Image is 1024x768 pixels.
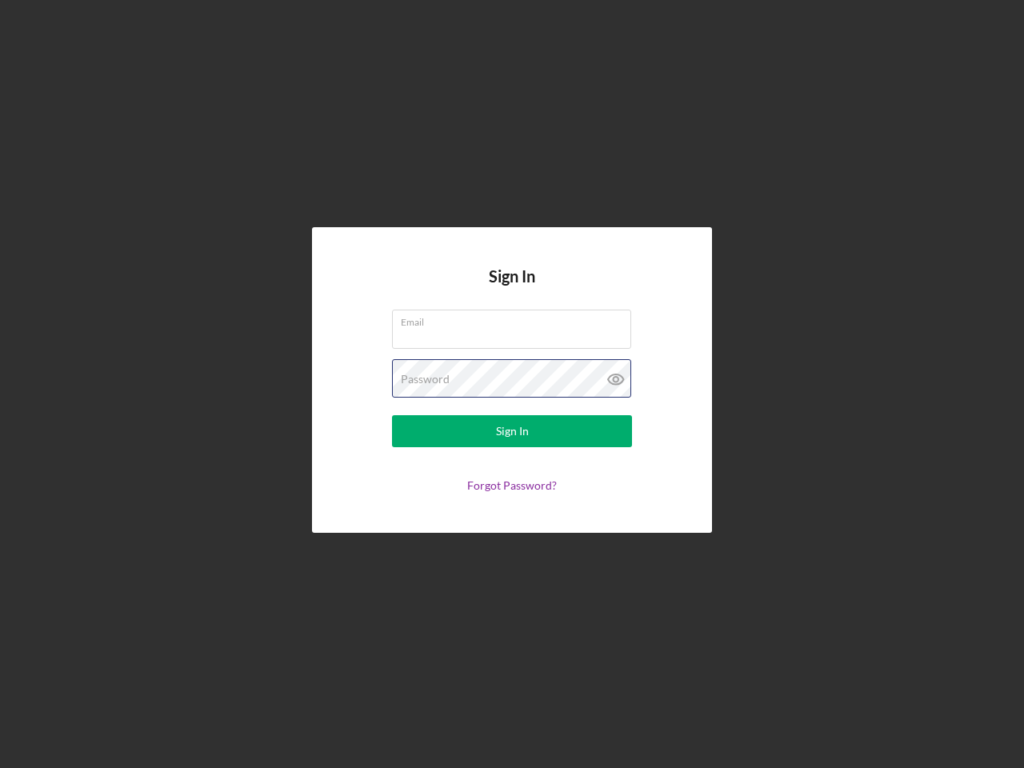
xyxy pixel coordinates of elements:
[392,415,632,447] button: Sign In
[489,267,535,310] h4: Sign In
[401,373,450,386] label: Password
[496,415,529,447] div: Sign In
[467,478,557,492] a: Forgot Password?
[401,310,631,328] label: Email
